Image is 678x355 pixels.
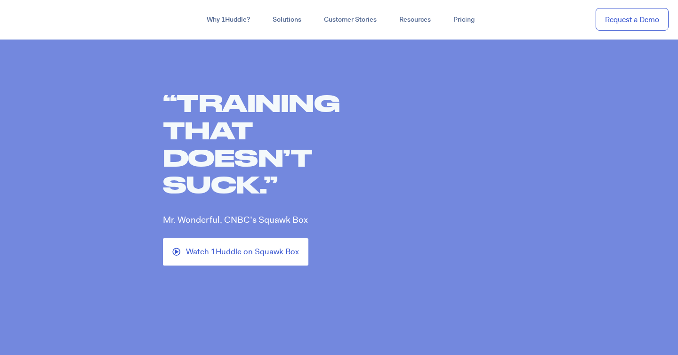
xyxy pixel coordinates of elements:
p: Mr. Wonderful, CNBC’s Squawk Box [163,215,339,224]
a: Request a Demo [596,8,669,31]
a: Solutions [261,11,313,28]
img: ... [9,10,77,28]
a: Pricing [442,11,486,28]
a: Why 1Huddle? [195,11,261,28]
span: Watch 1Huddle on Squawk Box [186,248,299,256]
a: Watch 1Huddle on Squawk Box [163,238,308,266]
a: Resources [388,11,442,28]
a: Customer Stories [313,11,388,28]
h1: “Training that doesn’t suck.” [163,89,339,198]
